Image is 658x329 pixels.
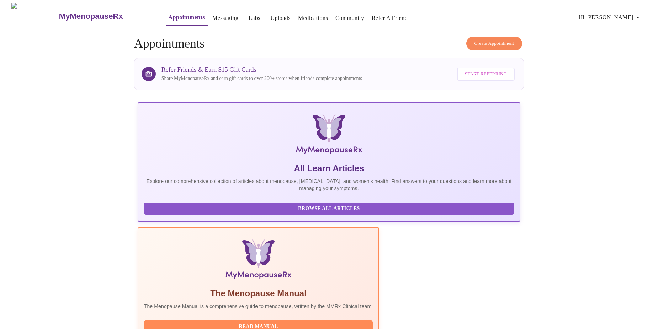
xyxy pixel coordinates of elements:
a: Messaging [212,13,238,23]
p: Share MyMenopauseRx and earn gift cards to over 200+ stores when friends complete appointments [161,75,362,82]
a: Community [335,13,364,23]
button: Appointments [166,10,208,26]
img: Menopause Manual [180,239,336,282]
button: Create Appointment [466,37,522,50]
button: Uploads [267,11,293,25]
button: Browse All Articles [144,203,514,215]
h4: Appointments [134,37,524,51]
a: Appointments [169,12,205,22]
button: Refer a Friend [369,11,411,25]
p: Explore our comprehensive collection of articles about menopause, [MEDICAL_DATA], and women's hea... [144,178,514,192]
button: Messaging [209,11,241,25]
button: Hi [PERSON_NAME] [576,10,645,25]
a: Uploads [270,13,291,23]
a: Browse All Articles [144,205,516,211]
span: Create Appointment [474,39,514,48]
span: Start Referring [465,70,507,78]
img: MyMenopauseRx Logo [11,3,58,29]
button: Community [333,11,367,25]
h3: Refer Friends & Earn $15 Gift Cards [161,66,362,74]
h5: All Learn Articles [144,163,514,174]
button: Start Referring [457,68,515,81]
span: Hi [PERSON_NAME] [579,12,642,22]
button: Labs [243,11,266,25]
p: The Menopause Manual is a comprehensive guide to menopause, written by the MMRx Clinical team. [144,303,373,310]
a: Start Referring [455,64,516,84]
a: Labs [249,13,260,23]
a: Medications [298,13,328,23]
h5: The Menopause Manual [144,288,373,299]
h3: MyMenopauseRx [59,12,123,21]
a: Read Manual [144,323,375,329]
a: Refer a Friend [372,13,408,23]
button: Medications [295,11,331,25]
a: MyMenopauseRx [58,4,151,29]
img: MyMenopauseRx Logo [201,114,456,157]
span: Browse All Articles [151,204,507,213]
